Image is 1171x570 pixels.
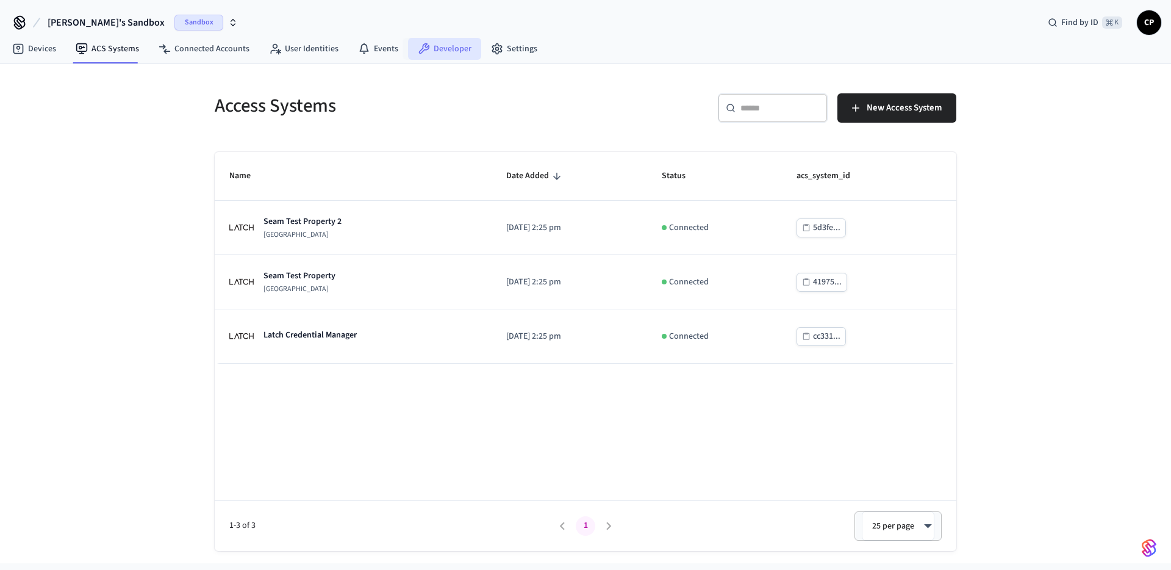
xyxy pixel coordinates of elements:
[229,167,267,186] span: Name
[797,327,846,346] button: cc331...
[813,220,840,236] div: 5d3fe...
[506,167,565,186] span: Date Added
[174,15,223,31] span: Sandbox
[2,38,66,60] a: Devices
[263,230,342,240] p: [GEOGRAPHIC_DATA]
[813,329,840,344] div: cc331...
[66,38,149,60] a: ACS Systems
[1038,12,1132,34] div: Find by ID⌘ K
[215,93,578,118] h5: Access Systems
[1138,12,1160,34] span: CP
[215,152,956,364] table: sticky table
[551,516,620,536] nav: pagination navigation
[506,330,632,343] p: [DATE] 2:25 pm
[263,215,342,228] p: Seam Test Property 2
[481,38,547,60] a: Settings
[1102,16,1122,29] span: ⌘ K
[408,38,481,60] a: Developer
[229,519,551,532] span: 1-3 of 3
[669,222,709,234] p: Connected
[48,15,165,30] span: [PERSON_NAME]'s Sandbox
[669,276,709,289] p: Connected
[348,38,408,60] a: Events
[813,275,842,290] div: 41975...
[506,222,632,234] p: [DATE] 2:25 pm
[867,100,942,116] span: New Access System
[263,329,357,341] p: Latch Credential Manager
[797,167,866,186] span: acs_system_id
[1142,538,1156,558] img: SeamLogoGradient.69752ec5.svg
[669,330,709,343] p: Connected
[797,273,847,292] button: 41975...
[229,324,254,348] img: Latch Building Logo
[1137,10,1161,35] button: CP
[862,511,934,541] div: 25 per page
[576,516,595,536] button: page 1
[506,276,632,289] p: [DATE] 2:25 pm
[229,270,254,294] img: Latch Building Logo
[662,167,701,186] span: Status
[263,270,335,282] p: Seam Test Property
[149,38,259,60] a: Connected Accounts
[837,93,956,123] button: New Access System
[797,218,846,237] button: 5d3fe...
[259,38,348,60] a: User Identities
[263,284,335,294] p: [GEOGRAPHIC_DATA]
[229,215,254,240] img: Latch Building Logo
[1061,16,1098,29] span: Find by ID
